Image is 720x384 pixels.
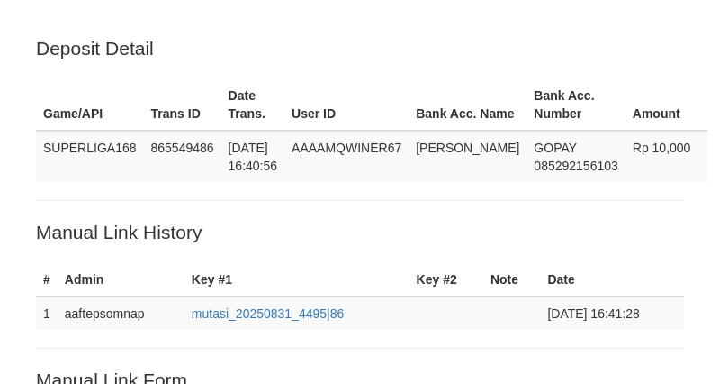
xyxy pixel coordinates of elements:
[184,263,409,297] th: Key #1
[36,35,684,61] p: Deposit Detail
[625,79,707,131] th: Amount
[58,297,184,330] td: aaftepsomnap
[144,131,221,182] td: 865549486
[292,141,401,155] span: AAAAMQWINER67
[192,306,344,321] a: mutasi_20250831_4495|86
[36,297,58,330] td: 1
[540,297,684,330] td: [DATE] 16:41:28
[416,141,519,155] span: [PERSON_NAME]
[221,79,285,131] th: Date Trans.
[633,141,691,155] span: Rp 10,000
[409,263,483,297] th: Key #2
[534,141,576,155] span: GOPAY
[534,159,617,173] span: Copy 085292156103 to clipboard
[483,263,540,297] th: Note
[526,79,625,131] th: Bank Acc. Number
[144,79,221,131] th: Trans ID
[36,219,684,245] p: Manual Link History
[540,263,684,297] th: Date
[409,79,526,131] th: Bank Acc. Name
[36,79,144,131] th: Game/API
[284,79,409,131] th: User ID
[58,263,184,297] th: Admin
[229,141,278,173] span: [DATE] 16:40:56
[36,131,144,182] td: SUPERLIGA168
[36,263,58,297] th: #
